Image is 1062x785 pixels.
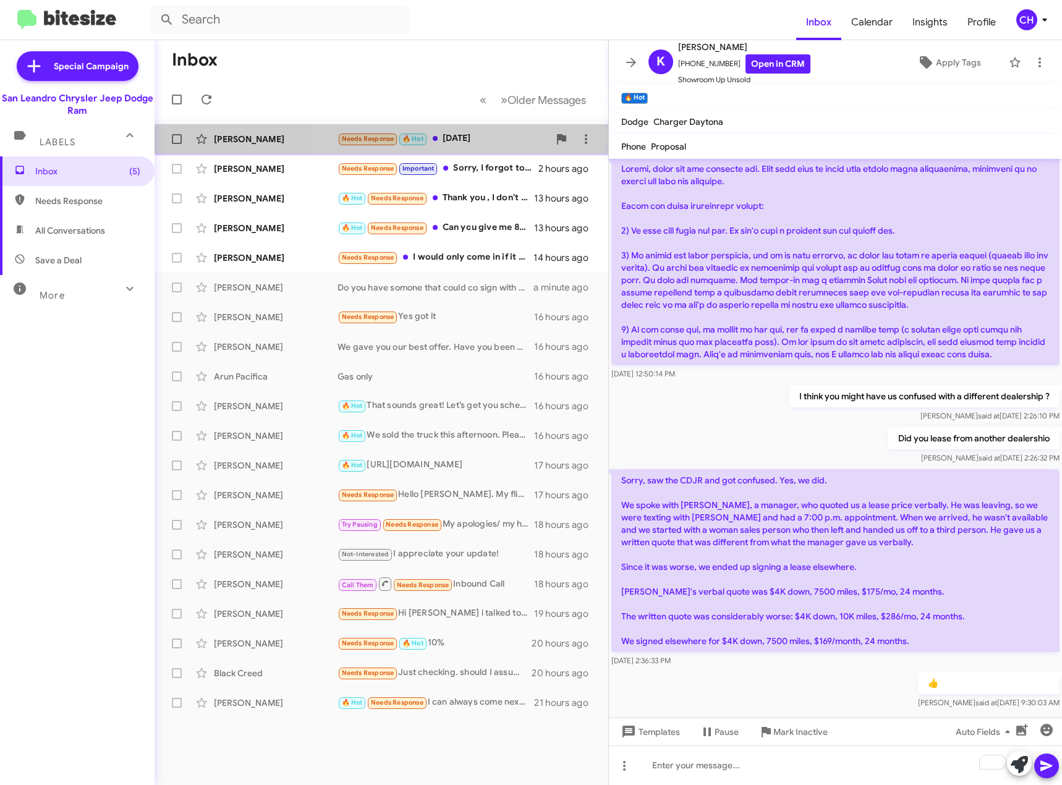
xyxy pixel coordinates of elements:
[338,428,534,443] div: We sold the truck this afternoon. Please let us know if there are any other trucks your intersted in
[342,164,394,172] span: Needs Response
[958,4,1006,40] a: Profile
[534,697,598,709] div: 21 hours ago
[342,313,394,321] span: Needs Response
[534,222,598,234] div: 13 hours ago
[338,606,534,621] div: Hi [PERSON_NAME] i talked to [PERSON_NAME] already and right now i have no income to get a car wa...
[214,667,338,679] div: Black Creed
[338,695,534,710] div: I can always come next week
[371,224,423,232] span: Needs Response
[621,116,648,127] span: Dodge
[936,51,981,74] span: Apply Tags
[214,608,338,620] div: [PERSON_NAME]
[678,54,810,74] span: [PHONE_NUMBER]
[534,489,598,501] div: 17 hours ago
[338,666,532,680] div: Just checking. should I assume you're not interested and I should concentrate my energy with the ...
[921,453,1060,462] span: [PERSON_NAME] [DATE] 2:26:32 PM
[342,402,363,410] span: 🔥 Hot
[338,191,534,205] div: Thank you , I don't know if you'd be able to discuss anything over text :)
[619,721,680,743] span: Templates
[214,519,338,531] div: [PERSON_NAME]
[534,430,598,442] div: 16 hours ago
[214,311,338,323] div: [PERSON_NAME]
[386,520,438,528] span: Needs Response
[342,194,363,202] span: 🔥 Hot
[214,222,338,234] div: [PERSON_NAME]
[342,550,389,558] span: Not-Interested
[214,192,338,205] div: [PERSON_NAME]
[342,639,394,647] span: Needs Response
[609,721,690,743] button: Templates
[841,4,903,40] a: Calendar
[538,163,598,175] div: 2 hours ago
[338,399,534,413] div: That sounds great! Let’s get you scheduled for a visit. What time works best for you [DATE]?
[534,519,598,531] div: 18 hours ago
[532,667,598,679] div: 20 hours ago
[214,430,338,442] div: [PERSON_NAME]
[621,141,646,152] span: Phone
[678,74,810,86] span: Showroom Up Unsold
[338,547,534,561] div: I appreciate your update!
[214,133,338,145] div: [PERSON_NAME]
[501,92,508,108] span: »
[214,489,338,501] div: [PERSON_NAME]
[54,60,129,72] span: Special Campaign
[651,141,686,152] span: Proposal
[796,4,841,40] a: Inbox
[749,721,838,743] button: Mark Inactive
[338,132,549,146] div: [DATE]
[534,608,598,620] div: 19 hours ago
[903,4,958,40] a: Insights
[946,721,1025,743] button: Auto Fields
[371,194,423,202] span: Needs Response
[493,87,593,112] button: Next
[609,745,1062,785] div: To enrich screen reader interactions, please activate Accessibility in Grammarly extension settings
[214,281,338,294] div: [PERSON_NAME]
[473,87,593,112] nav: Page navigation example
[342,520,378,528] span: Try Pausing
[918,698,1060,707] span: [PERSON_NAME] [DATE] 9:30:03 AM
[534,311,598,323] div: 16 hours ago
[975,698,997,707] span: said at
[534,459,598,472] div: 17 hours ago
[621,93,648,104] small: 🔥 Hot
[35,254,82,266] span: Save a Deal
[402,135,423,143] span: 🔥 Hot
[214,370,338,383] div: Arun Pacifica
[214,163,338,175] div: [PERSON_NAME]
[678,40,810,54] span: [PERSON_NAME]
[342,581,374,589] span: Call Them
[35,224,105,237] span: All Conversations
[508,93,586,107] span: Older Messages
[214,459,338,472] div: [PERSON_NAME]
[338,576,534,592] div: Inbound Call
[338,221,534,235] div: Can you give me 80k for my truck I come and discuss with you guys
[920,411,1060,420] span: [PERSON_NAME] [DATE] 2:26:10 PM
[35,195,140,207] span: Needs Response
[342,609,394,617] span: Needs Response
[534,400,598,412] div: 16 hours ago
[789,385,1060,407] p: I think you might have us confused with a different dealership ?
[978,411,1000,420] span: said at
[656,52,665,72] span: K
[895,51,1003,74] button: Apply Tags
[342,491,394,499] span: Needs Response
[888,427,1060,449] p: Did you lease from another dealershio
[918,672,1060,694] p: 👍
[611,656,671,665] span: [DATE] 2:36:33 PM
[402,639,423,647] span: 🔥 Hot
[338,636,532,650] div: 10%
[342,698,363,706] span: 🔥 Hot
[342,461,363,469] span: 🔥 Hot
[532,637,598,650] div: 20 hours ago
[533,252,598,264] div: 14 hours ago
[338,161,538,176] div: Sorry, I forgot to mention I'm most interested in the Laramie trim. Leather seats are a must
[402,164,435,172] span: Important
[1006,9,1048,30] button: CH
[534,548,598,561] div: 18 hours ago
[472,87,494,112] button: Previous
[40,290,65,301] span: More
[397,581,449,589] span: Needs Response
[338,281,533,294] div: Do you have somone that could co sign with you?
